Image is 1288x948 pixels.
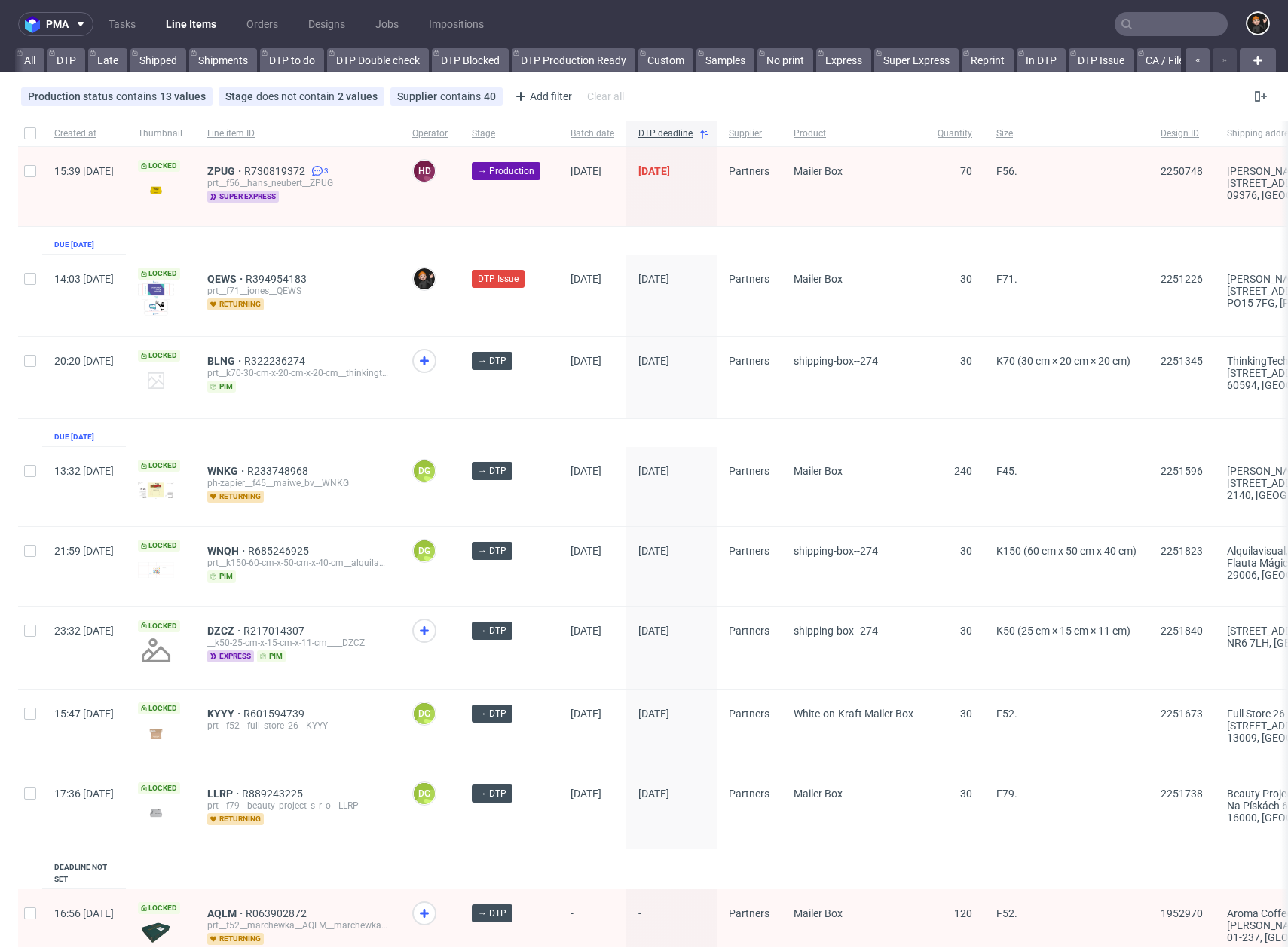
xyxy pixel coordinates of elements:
span: Mailer Box [794,465,843,477]
a: LLRP [207,787,242,800]
span: 2250748 [1161,165,1203,177]
a: Jobs [366,12,408,36]
span: returning [207,813,264,825]
span: [DATE] [638,165,670,177]
span: → DTP [478,787,506,800]
span: 30 [960,708,972,720]
a: Samples [696,48,754,72]
a: Super Express [874,48,959,72]
figcaption: DG [414,703,435,724]
span: → DTP [478,544,506,558]
span: Quantity [938,127,972,140]
a: R217014307 [243,625,307,637]
img: logo [25,16,46,33]
span: Mailer Box [794,787,843,800]
a: AQLM [207,907,246,919]
a: R394954183 [246,273,310,285]
span: [DATE] [638,708,669,720]
span: → DTP [478,624,506,638]
span: 30 [960,355,972,367]
div: prt__f79__beauty_project_s_r_o__LLRP [207,800,388,812]
figcaption: DG [414,460,435,482]
div: prt__f71__jones__QEWS [207,285,388,297]
span: Supplier [729,127,769,140]
span: [DATE] [638,625,669,637]
span: R063902872 [246,907,310,919]
span: → DTP [478,707,506,720]
span: shipping-box--274 [794,545,878,557]
span: F45. [996,465,1017,477]
a: DTP Production Ready [512,48,635,72]
a: Shipped [130,48,186,72]
span: Partners [729,545,769,557]
span: K150 (60 cm x 50 cm x 40 cm) [996,545,1137,557]
span: Locked [138,160,180,172]
span: 2251226 [1161,273,1203,285]
span: [DATE] [638,787,669,800]
div: Add filter [509,84,575,109]
a: R233748968 [247,465,311,477]
span: returning [207,491,264,503]
a: 3 [308,165,329,177]
span: Locked [138,782,180,794]
div: 2 values [338,90,378,102]
span: Product [794,127,913,140]
figcaption: HD [414,161,435,182]
a: R685246925 [248,545,312,557]
span: 16:56 [DATE] [54,907,114,919]
span: [DATE] [638,273,669,285]
span: shipping-box--274 [794,625,878,637]
span: Locked [138,620,180,632]
span: pim [207,570,236,583]
a: Shipments [189,48,257,72]
span: 2251596 [1161,465,1203,477]
a: DTP Blocked [432,48,509,72]
span: 30 [960,625,972,637]
span: R601594739 [243,708,307,720]
img: Dominik Grosicki [1247,13,1268,34]
a: QEWS [207,273,246,285]
img: version_two_editor_design [138,180,174,200]
span: F71. [996,273,1017,285]
span: 1952970 [1161,907,1203,919]
span: [DATE] [638,465,669,477]
div: prt__k150-60-cm-x-50-cm-x-40-cm__alquilavisual_s_l__WNQH [207,557,388,569]
span: Production status [28,90,116,102]
span: Line item ID [207,127,388,140]
span: Partners [729,907,769,919]
div: Due [DATE] [54,239,94,251]
span: Design ID [1161,127,1203,140]
a: ZPUG [207,165,244,177]
div: prt__f52__full_store_26__KYYY [207,720,388,732]
span: Mailer Box [794,907,843,919]
span: Mailer Box [794,165,843,177]
span: 2251345 [1161,355,1203,367]
img: version_two_editor_design.png [138,280,174,316]
span: 2251823 [1161,545,1203,557]
a: CA / Files needed [1137,48,1234,72]
span: Partners [729,787,769,800]
span: F52. [996,708,1017,720]
span: → Production [478,164,534,178]
span: 14:03 [DATE] [54,273,114,285]
span: 20:20 [DATE] [54,355,114,367]
span: 17:36 [DATE] [54,787,114,800]
a: Express [816,48,871,72]
span: [DATE] [571,355,601,367]
span: contains [116,90,160,102]
div: 40 [484,90,496,102]
span: returning [207,298,264,310]
div: prt__f52__marchewka__AQLM__marchewka__AQLM [207,919,388,931]
span: Operator [412,127,448,140]
img: version_two_editor_design.png [138,803,174,823]
span: Stage [225,90,256,102]
span: Mailer Box [794,273,843,285]
span: Partners [729,465,769,477]
span: does not contain [256,90,338,102]
span: 30 [960,273,972,285]
a: No print [757,48,813,72]
a: Late [88,48,127,72]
